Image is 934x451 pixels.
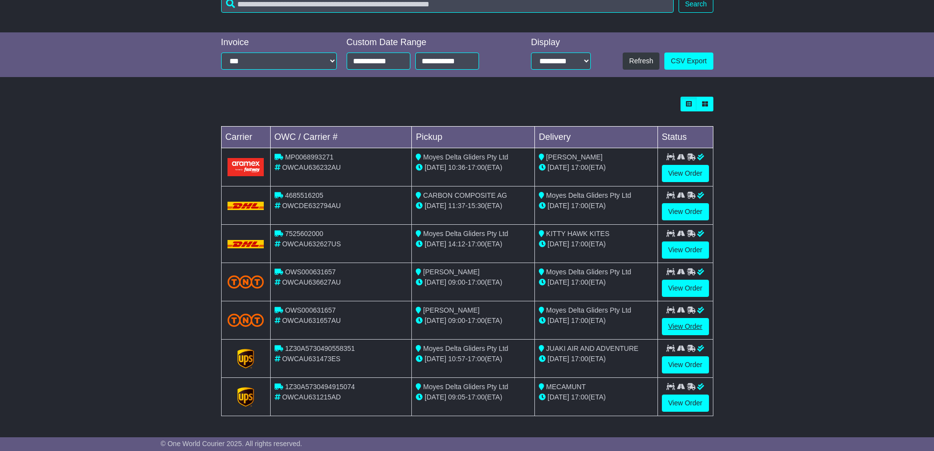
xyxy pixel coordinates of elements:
span: [PERSON_NAME] [423,268,480,276]
span: [DATE] [425,240,446,248]
td: Carrier [221,127,270,148]
span: 17:00 [468,240,485,248]
img: TNT_Domestic.png [227,314,264,327]
span: 17:00 [571,393,588,401]
span: 10:57 [448,355,465,363]
span: OWCAU631657AU [282,317,341,324]
span: 09:00 [448,317,465,324]
span: 17:00 [571,163,588,171]
span: MECAMUNT [546,383,586,391]
div: - (ETA) [416,392,530,402]
span: JUAKI AIR AND ADVENTURE [546,345,638,352]
span: 09:00 [448,278,465,286]
span: 17:00 [468,317,485,324]
span: Moyes Delta Gliders Pty Ltd [546,191,631,199]
div: (ETA) [539,392,654,402]
div: (ETA) [539,239,654,249]
div: Invoice [221,37,337,48]
span: 17:00 [468,393,485,401]
span: 10:36 [448,163,465,171]
span: © One World Courier 2025. All rights reserved. [161,440,303,448]
span: Moyes Delta Gliders Pty Ltd [423,230,508,238]
span: [DATE] [425,202,446,210]
span: OWS000631657 [285,268,336,276]
span: [DATE] [548,163,569,171]
img: GetCarrierServiceLogo [237,387,254,407]
img: Aramex.png [227,158,264,176]
td: Pickup [412,127,535,148]
span: 17:00 [468,278,485,286]
span: [DATE] [425,278,446,286]
span: OWCAU636232AU [282,163,341,171]
img: GetCarrierServiceLogo [237,349,254,369]
a: CSV Export [664,53,713,70]
span: [PERSON_NAME] [423,306,480,314]
div: (ETA) [539,354,654,364]
a: View Order [662,165,709,182]
button: Refresh [623,53,659,70]
div: Custom Date Range [347,37,504,48]
span: Moyes Delta Gliders Pty Ltd [546,268,631,276]
span: 17:00 [571,317,588,324]
div: - (ETA) [416,277,530,288]
div: - (ETA) [416,162,530,173]
span: 1Z30A5730490558351 [285,345,354,352]
div: (ETA) [539,277,654,288]
span: KITTY HAWK KITES [546,230,609,238]
img: DHL.png [227,202,264,210]
td: Status [657,127,713,148]
a: View Order [662,241,709,259]
img: DHL.png [227,240,264,248]
div: Display [531,37,591,48]
a: View Order [662,203,709,220]
div: - (ETA) [416,354,530,364]
span: [DATE] [548,317,569,324]
span: OWCAU636627AU [282,278,341,286]
img: TNT_Domestic.png [227,275,264,289]
span: [DATE] [425,393,446,401]
span: 17:00 [571,202,588,210]
span: 11:37 [448,202,465,210]
span: MP0068993271 [285,153,333,161]
div: - (ETA) [416,316,530,326]
span: 09:05 [448,393,465,401]
span: Moyes Delta Gliders Pty Ltd [423,383,508,391]
span: [DATE] [548,355,569,363]
div: - (ETA) [416,239,530,249]
td: OWC / Carrier # [270,127,412,148]
span: 17:00 [571,278,588,286]
span: [DATE] [548,202,569,210]
span: 4685516205 [285,191,323,199]
span: 14:12 [448,240,465,248]
span: OWCDE632794AU [282,202,341,210]
span: 17:00 [468,163,485,171]
span: OWCAU631215AD [282,393,341,401]
a: View Order [662,356,709,373]
span: OWCAU631473ES [282,355,340,363]
div: (ETA) [539,316,654,326]
td: Delivery [534,127,657,148]
span: 1Z30A5730494915074 [285,383,354,391]
span: 15:30 [468,202,485,210]
span: [DATE] [425,317,446,324]
div: - (ETA) [416,201,530,211]
span: Moyes Delta Gliders Pty Ltd [423,153,508,161]
span: [DATE] [548,393,569,401]
a: View Order [662,280,709,297]
span: OWS000631657 [285,306,336,314]
a: View Order [662,318,709,335]
span: [DATE] [425,163,446,171]
span: 17:00 [468,355,485,363]
span: 7525602000 [285,230,323,238]
div: (ETA) [539,162,654,173]
span: CARBON COMPOSITE AG [423,191,507,199]
a: View Order [662,395,709,412]
span: 17:00 [571,240,588,248]
span: 17:00 [571,355,588,363]
span: [DATE] [425,355,446,363]
span: Moyes Delta Gliders Pty Ltd [423,345,508,352]
span: Moyes Delta Gliders Pty Ltd [546,306,631,314]
span: [DATE] [548,240,569,248]
span: OWCAU632627US [282,240,341,248]
span: [DATE] [548,278,569,286]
